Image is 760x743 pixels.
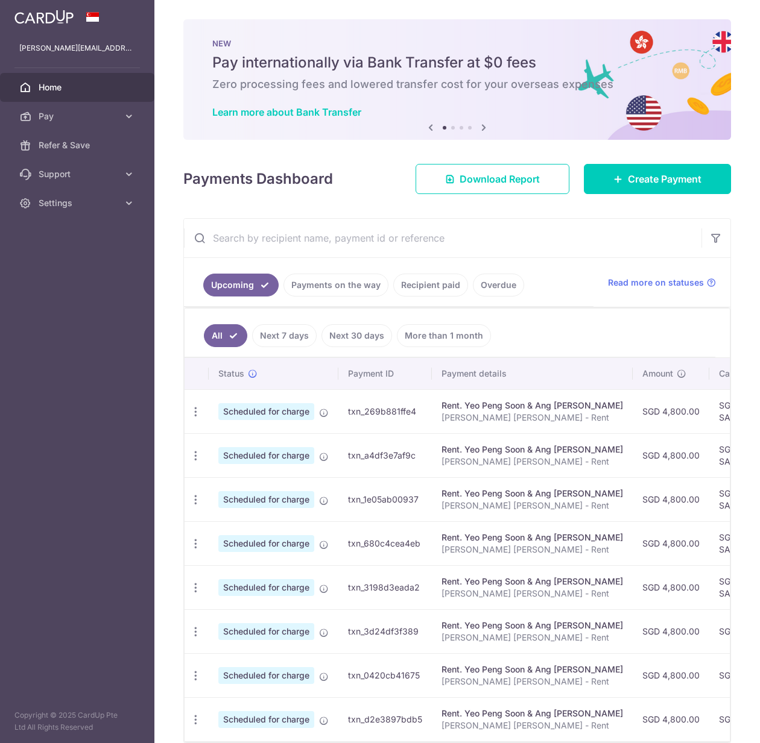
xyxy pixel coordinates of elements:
[14,10,74,24] img: CardUp
[442,531,623,544] div: Rent. Yeo Peng Soon & Ang [PERSON_NAME]
[608,277,716,289] a: Read more on statuses
[633,389,709,433] td: SGD 4,800.00
[633,565,709,609] td: SGD 4,800.00
[633,521,709,565] td: SGD 4,800.00
[39,139,118,151] span: Refer & Save
[633,697,709,741] td: SGD 4,800.00
[218,579,314,596] span: Scheduled for charge
[338,521,432,565] td: txn_680c4cea4eb
[338,653,432,697] td: txn_0420cb41675
[39,110,118,122] span: Pay
[442,663,623,676] div: Rent. Yeo Peng Soon & Ang [PERSON_NAME]
[338,433,432,477] td: txn_a4df3e7af9c
[442,588,623,600] p: [PERSON_NAME] [PERSON_NAME] - Rent
[183,168,333,190] h4: Payments Dashboard
[321,324,392,347] a: Next 30 days
[584,164,731,194] a: Create Payment
[442,676,623,688] p: [PERSON_NAME] [PERSON_NAME] - Rent
[212,39,702,48] p: NEW
[633,653,709,697] td: SGD 4,800.00
[442,444,623,456] div: Rent. Yeo Peng Soon & Ang [PERSON_NAME]
[628,172,701,186] span: Create Payment
[442,719,623,732] p: [PERSON_NAME] [PERSON_NAME] - Rent
[218,535,314,552] span: Scheduled for charge
[218,711,314,728] span: Scheduled for charge
[642,368,673,380] span: Amount
[39,168,118,180] span: Support
[218,447,314,464] span: Scheduled for charge
[218,667,314,684] span: Scheduled for charge
[338,477,432,521] td: txn_1e05ab00937
[338,389,432,433] td: txn_269b881ffe4
[203,274,279,296] a: Upcoming
[218,491,314,508] span: Scheduled for charge
[212,53,702,72] h5: Pay internationally via Bank Transfer at $0 fees
[212,106,361,118] a: Learn more about Bank Transfer
[252,324,317,347] a: Next 7 days
[442,500,623,512] p: [PERSON_NAME] [PERSON_NAME] - Rent
[212,77,702,92] h6: Zero processing fees and lowered transfer cost for your overseas expenses
[218,403,314,420] span: Scheduled for charge
[442,487,623,500] div: Rent. Yeo Peng Soon & Ang [PERSON_NAME]
[218,623,314,640] span: Scheduled for charge
[393,274,468,296] a: Recipient paid
[633,609,709,653] td: SGD 4,800.00
[442,456,623,468] p: [PERSON_NAME] [PERSON_NAME] - Rent
[204,324,247,347] a: All
[633,433,709,477] td: SGD 4,800.00
[338,358,432,389] th: Payment ID
[338,609,432,653] td: txn_3d24df3f389
[184,219,701,257] input: Search by recipient name, payment id or reference
[442,400,623,412] div: Rent. Yeo Peng Soon & Ang [PERSON_NAME]
[283,274,388,296] a: Payments on the way
[338,565,432,609] td: txn_3198d3eada2
[183,19,731,140] img: Bank transfer banner
[416,164,569,194] a: Download Report
[442,619,623,632] div: Rent. Yeo Peng Soon & Ang [PERSON_NAME]
[473,274,524,296] a: Overdue
[442,632,623,644] p: [PERSON_NAME] [PERSON_NAME] - Rent
[218,368,244,380] span: Status
[19,42,135,54] p: [PERSON_NAME][EMAIL_ADDRESS][DOMAIN_NAME]
[442,707,623,719] div: Rent. Yeo Peng Soon & Ang [PERSON_NAME]
[397,324,491,347] a: More than 1 month
[39,81,118,93] span: Home
[338,697,432,741] td: txn_d2e3897bdb5
[39,197,118,209] span: Settings
[608,277,704,289] span: Read more on statuses
[633,477,709,521] td: SGD 4,800.00
[460,172,540,186] span: Download Report
[442,575,623,588] div: Rent. Yeo Peng Soon & Ang [PERSON_NAME]
[432,358,633,389] th: Payment details
[442,412,623,424] p: [PERSON_NAME] [PERSON_NAME] - Rent
[442,544,623,556] p: [PERSON_NAME] [PERSON_NAME] - Rent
